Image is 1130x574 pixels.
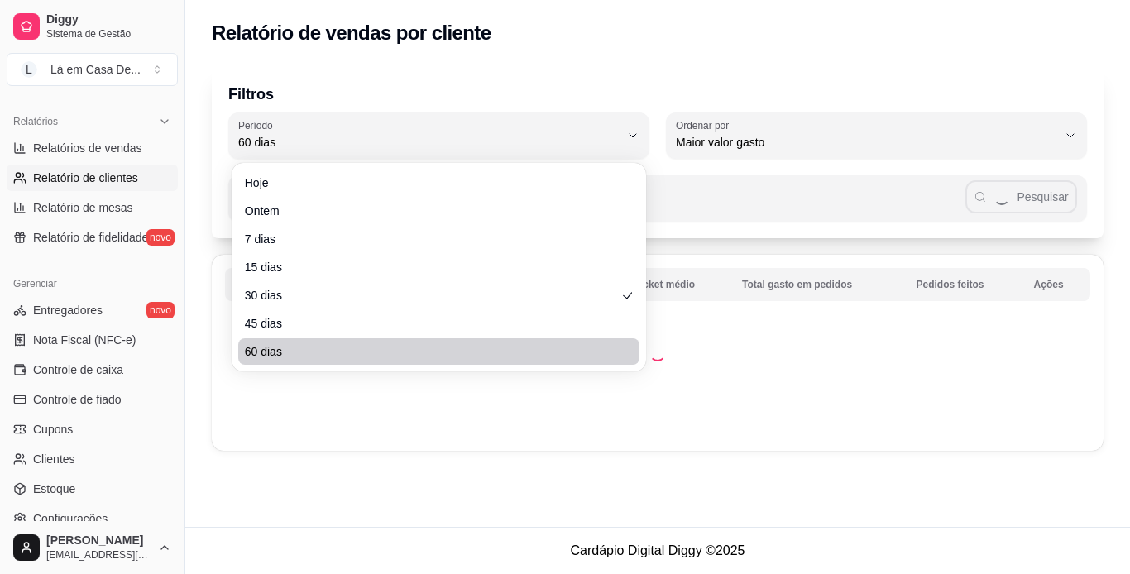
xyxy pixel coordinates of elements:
[228,83,1087,106] p: Filtros
[33,332,136,348] span: Nota Fiscal (NFC-e)
[13,115,58,128] span: Relatórios
[185,527,1130,574] footer: Cardápio Digital Diggy © 2025
[245,343,617,360] span: 60 dias
[238,118,278,132] label: Período
[33,361,123,378] span: Controle de caixa
[7,270,178,297] div: Gerenciar
[33,170,138,186] span: Relatório de clientes
[21,61,37,78] span: L
[245,231,617,247] span: 7 dias
[46,27,171,41] span: Sistema de Gestão
[33,140,142,156] span: Relatórios de vendas
[33,481,75,497] span: Estoque
[50,61,141,78] div: Lá em Casa De ...
[33,451,75,467] span: Clientes
[245,259,617,275] span: 15 dias
[245,203,617,219] span: Ontem
[676,134,1057,151] span: Maior valor gasto
[238,134,620,151] span: 60 dias
[245,287,617,304] span: 30 dias
[46,548,151,562] span: [EMAIL_ADDRESS][DOMAIN_NAME]
[245,315,617,332] span: 45 dias
[33,391,122,408] span: Controle de fiado
[46,533,151,548] span: [PERSON_NAME]
[33,199,133,216] span: Relatório de mesas
[245,175,617,191] span: Hoje
[7,53,178,86] button: Select a team
[676,118,735,132] label: Ordenar por
[46,12,171,27] span: Diggy
[212,20,491,46] h2: Relatório de vendas por cliente
[33,302,103,318] span: Entregadores
[33,510,108,527] span: Configurações
[33,421,73,438] span: Cupons
[33,229,148,246] span: Relatório de fidelidade
[649,345,666,361] div: Loading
